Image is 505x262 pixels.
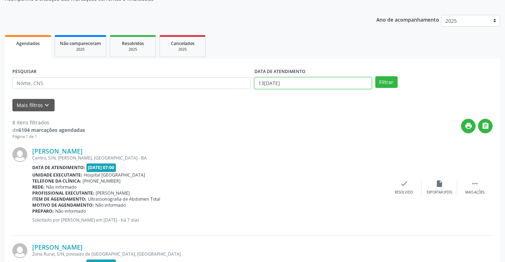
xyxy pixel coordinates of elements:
[12,126,85,134] div: de
[32,184,45,190] b: Rede:
[95,202,126,208] span: Não informado
[482,122,489,130] i: 
[478,119,493,133] button: 
[83,178,120,184] span: [PHONE_NUMBER]
[400,180,408,188] i: check
[32,251,386,257] div: Zona Rural, S/N, povoado de [GEOGRAPHIC_DATA], [GEOGRAPHIC_DATA]
[96,190,130,196] span: [PERSON_NAME]
[46,184,77,190] span: Não informado
[465,122,472,130] i: print
[12,147,27,162] img: img
[12,243,27,258] img: img
[115,47,151,52] div: 2025
[43,101,51,109] i: keyboard_arrow_down
[32,190,94,196] b: Profissional executante:
[122,40,144,46] span: Resolvidos
[12,134,85,140] div: Página 1 de 1
[32,196,86,202] b: Item de agendamento:
[12,77,251,89] input: Nome, CNS
[427,190,452,195] div: Exportar (PDF)
[60,40,101,46] span: Não compareceram
[461,119,476,133] button: print
[60,47,101,52] div: 2025
[465,190,484,195] div: Mais ações
[12,99,55,111] button: Mais filtroskeyboard_arrow_down
[436,180,443,188] i: insert_drive_file
[32,178,81,184] b: Telefone da clínica:
[32,217,386,223] p: Solicitado por [PERSON_NAME] em [DATE] - há 7 dias
[88,196,160,202] span: Ultrassonografia de Abdomen Total
[32,243,83,251] a: [PERSON_NAME]
[55,208,86,214] span: Não informado
[471,180,479,188] i: 
[395,190,413,195] div: Resolvido
[32,172,82,178] b: Unidade executante:
[32,155,386,161] div: Centro, S/N, [PERSON_NAME], [GEOGRAPHIC_DATA] - BA
[32,165,85,171] b: Data de atendimento:
[254,66,305,77] label: DATA DE ATENDIMENTO
[376,15,439,24] p: Ano de acompanhamento
[375,76,398,88] button: Filtrar
[165,47,200,52] div: 2025
[12,119,85,126] div: 8 itens filtrados
[32,147,83,155] a: [PERSON_NAME]
[18,127,85,133] strong: 6104 marcações agendadas
[171,40,195,46] span: Cancelados
[254,77,372,89] input: Selecione um intervalo
[86,163,116,172] span: [DATE] 07:00
[32,202,94,208] b: Motivo de agendamento:
[32,208,54,214] b: Preparo:
[16,40,40,46] span: Agendados
[12,66,37,77] label: PESQUISAR
[84,172,145,178] span: Hospital [GEOGRAPHIC_DATA]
